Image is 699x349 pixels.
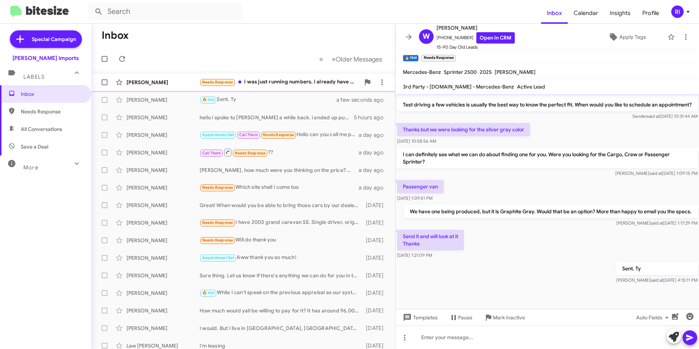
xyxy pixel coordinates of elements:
div: [DATE] [363,324,389,332]
span: Pause [458,311,472,324]
h1: Inbox [102,30,129,41]
span: Templates [401,311,438,324]
div: i was just running numbers. i already have someone i work with. thank you! [200,78,360,86]
button: Previous [315,52,328,67]
span: [DATE] 10:58:56 AM [397,138,436,144]
p: Sent. Ty [616,262,698,275]
div: a day ago [359,184,389,191]
div: [PERSON_NAME] [126,324,200,332]
div: [PERSON_NAME] [126,237,200,244]
span: Special Campaign [32,35,76,43]
div: [DATE] [363,307,389,314]
div: [DATE] [363,202,389,209]
button: Mark Inactive [478,311,531,324]
div: [PERSON_NAME] [126,219,200,226]
div: [PERSON_NAME] [126,307,200,314]
div: [DATE] [363,272,389,279]
button: Apply Tags [590,30,664,44]
p: Passenger van [397,180,444,193]
button: RI [665,5,691,18]
div: [PERSON_NAME], how much were you thinking on the price? We use Market-Based pricing for like equi... [200,166,359,174]
div: a few seconds ago [345,96,389,104]
span: [DATE] 1:09:51 PM [397,195,432,201]
span: Inbox [21,90,83,98]
div: [PERSON_NAME] [126,289,200,297]
div: Hello can you call me please? [200,131,359,139]
p: We have one being produced, but it is Graphite Gray. Would that be an option? More than happy to ... [404,205,698,218]
span: Needs Response [235,151,266,155]
span: Active Lead [517,83,545,90]
span: » [332,55,336,64]
div: [PERSON_NAME] Imports [12,55,79,62]
p: Send it and will look at it Thanks [397,230,464,250]
span: Save a Deal [21,143,48,150]
a: Calendar [568,3,604,24]
span: said at [650,277,663,283]
div: How much would yall be willing to pay for it? It has around 96,000 miles on it [200,307,363,314]
div: While I can't speak on the previous appraisal as our system doesn't save the data that far back, ... [200,289,363,297]
span: 3rd Party - [DOMAIN_NAME] - Mercedes-Benz [403,83,514,90]
div: a day ago [359,131,389,139]
span: Apply Tags [619,30,646,44]
span: [PHONE_NUMBER] [437,32,515,44]
a: Profile [636,3,665,24]
div: [PERSON_NAME] [126,131,200,139]
div: ?? [200,148,359,157]
div: hello i spoke to [PERSON_NAME] a while back. i ended up purchasing a white one out of [GEOGRAPHIC... [200,114,354,121]
p: Thanks but we were looking for the silver gray color [397,123,530,136]
div: Great! When would you be able to bring those cars by our dealership so I can provide a proper app... [200,202,363,209]
span: Needs Response [263,132,294,137]
span: Inbox [541,3,568,24]
span: said at [650,220,663,226]
div: Which site shall I come too [200,183,359,192]
div: Will do thank you [200,236,363,244]
div: [PERSON_NAME] [126,272,200,279]
div: I would. But I live in [GEOGRAPHIC_DATA], [GEOGRAPHIC_DATA] now [200,324,363,332]
a: Open in CRM [476,32,515,44]
div: [PERSON_NAME] [126,202,200,209]
span: Call Them [239,132,258,137]
div: [PERSON_NAME] [126,254,200,262]
span: 2025 [480,69,492,75]
div: [DATE] [363,237,389,244]
button: Auto Fields [630,311,677,324]
span: [PERSON_NAME] [DATE] 1:09:15 PM [615,170,698,176]
button: Next [327,52,386,67]
div: Sure thing. Let us know if there's anything we can do for you in the future. Thanks! [200,272,363,279]
span: Sender [DATE] 10:31:44 AM [632,113,698,119]
span: W [423,31,430,42]
input: Search [88,3,242,20]
span: Auto Fields [636,311,671,324]
a: Insights [604,3,636,24]
div: [PERSON_NAME] [126,166,200,174]
span: Mercedes-Benz [403,69,441,75]
span: Needs Response [21,108,83,115]
span: Needs Response [202,185,233,190]
div: [DATE] [363,219,389,226]
span: More [23,164,38,171]
small: Needs Response [422,55,455,61]
div: a day ago [359,166,389,174]
span: Call Them [202,151,221,155]
span: [PERSON_NAME] [DATE] 1:17:29 PM [616,220,698,226]
span: Needs Response [202,220,233,225]
span: said at [647,113,660,119]
div: a day ago [359,149,389,156]
div: Aww thank you so much! [200,254,363,262]
span: « [319,55,323,64]
small: 🔥 Hot [403,55,419,61]
p: I can definitely see what we can do about finding one for you. Were you looking for the Cargo, Cr... [397,148,698,168]
div: [PERSON_NAME] [126,114,200,121]
span: Appointment Set [202,132,234,137]
div: Sent. Ty [200,95,345,104]
div: RI [671,5,684,18]
button: Pause [443,311,478,324]
span: 🔥 Hot [202,290,215,295]
span: Mark Inactive [493,311,525,324]
span: 15-90 Day Old Leads [437,44,515,51]
span: [PERSON_NAME] [495,69,536,75]
span: Needs Response [202,238,233,243]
